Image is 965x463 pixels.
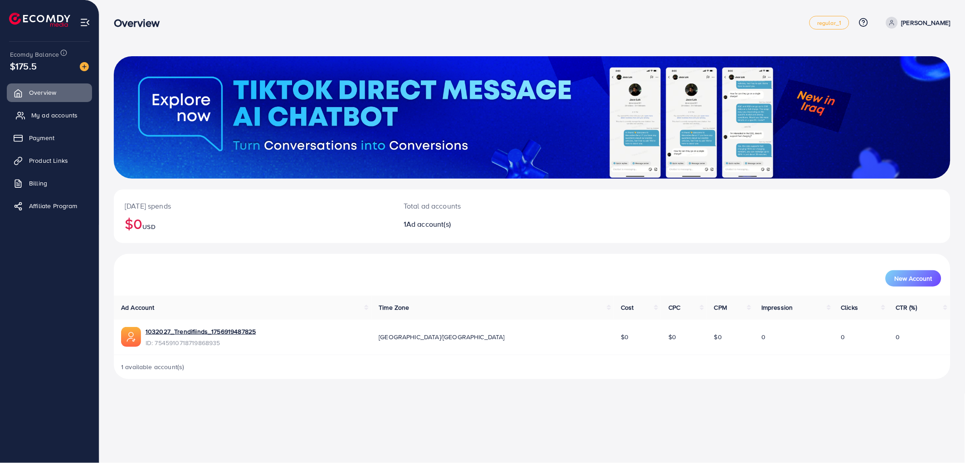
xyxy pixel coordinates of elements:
a: [PERSON_NAME] [882,17,950,29]
img: image [80,62,89,71]
img: menu [80,17,90,28]
span: CTR (%) [896,303,917,312]
span: New Account [895,275,932,282]
a: My ad accounts [7,106,92,124]
span: $0 [714,332,722,341]
a: Overview [7,83,92,102]
span: ID: 7545910718719868935 [146,338,256,347]
span: Ecomdy Balance [10,50,59,59]
span: [GEOGRAPHIC_DATA]/[GEOGRAPHIC_DATA] [379,332,505,341]
span: 0 [761,332,765,341]
span: 1 available account(s) [121,362,185,371]
a: Product Links [7,151,92,170]
span: Billing [29,179,47,188]
span: Ad Account [121,303,155,312]
span: Affiliate Program [29,201,78,210]
span: Ad account(s) [406,219,451,229]
span: Clicks [841,303,858,312]
img: ic-ads-acc.e4c84228.svg [121,327,141,347]
a: regular_1 [809,16,849,29]
span: $0 [668,332,676,341]
span: CPC [668,303,680,312]
span: My ad accounts [31,111,78,120]
span: Overview [29,88,56,97]
span: Payment [29,133,54,142]
span: $175.5 [10,59,37,73]
span: Product Links [29,156,68,165]
span: Impression [761,303,793,312]
span: 0 [896,332,900,341]
h2: $0 [125,215,382,232]
span: regular_1 [817,20,841,26]
a: 1032027_Trendifiinds_1756919487825 [146,327,256,336]
span: Time Zone [379,303,409,312]
img: logo [9,13,70,27]
span: 0 [841,332,845,341]
h2: 1 [404,220,591,229]
span: $0 [621,332,629,341]
a: Payment [7,129,92,147]
p: Total ad accounts [404,200,591,211]
p: [DATE] spends [125,200,382,211]
button: New Account [886,270,941,287]
a: Billing [7,174,92,192]
a: Affiliate Program [7,197,92,215]
span: CPM [714,303,727,312]
h3: Overview [114,16,167,29]
iframe: Chat [926,422,958,456]
span: USD [142,222,155,231]
p: [PERSON_NAME] [902,17,950,28]
span: Cost [621,303,634,312]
